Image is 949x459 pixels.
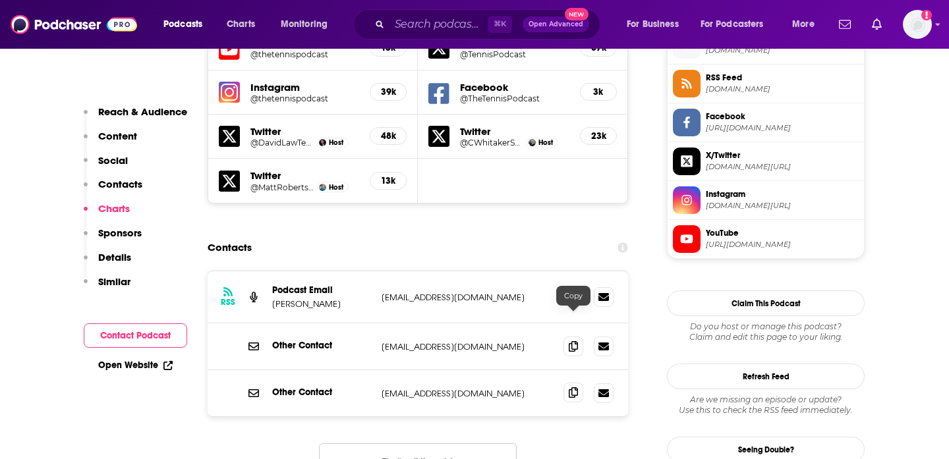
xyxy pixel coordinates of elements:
[706,72,859,84] span: RSS Feed
[460,49,569,59] a: @TennisPodcast
[556,286,590,306] div: Copy
[903,10,932,39] img: User Profile
[382,341,553,352] p: [EMAIL_ADDRESS][DOMAIN_NAME]
[903,10,932,39] button: Show profile menu
[706,149,859,161] span: X/Twitter
[84,275,130,300] button: Similar
[219,82,240,103] img: iconImage
[250,125,359,138] h5: Twitter
[381,130,395,142] h5: 48k
[706,123,859,133] span: https://www.facebook.com/TheTennisPodcast
[84,227,142,251] button: Sponsors
[281,15,328,34] span: Monitoring
[84,251,131,275] button: Details
[84,202,130,227] button: Charts
[98,130,137,142] p: Content
[154,14,219,35] button: open menu
[529,139,536,146] img: Catherine Whitaker
[667,394,865,416] div: Are we missing an episode or update? Use this to check the RSS feed immediately.
[98,154,128,167] p: Social
[98,105,187,118] p: Reach & Audience
[692,14,783,35] button: open menu
[272,340,371,351] p: Other Contact
[673,148,859,175] a: X/Twitter[DOMAIN_NAME][URL]
[319,184,326,191] img: Matt Roberts
[706,201,859,211] span: instagram.com/thetennispodcast
[667,290,865,316] button: Claim This Podcast
[98,360,173,371] a: Open Website
[381,86,395,97] h5: 39k
[591,86,606,97] h5: 3k
[389,14,488,35] input: Search podcasts, credits, & more...
[460,138,523,148] a: @CWhitakerSport
[227,15,255,34] span: Charts
[867,13,887,36] a: Show notifications dropdown
[84,154,128,178] button: Social
[98,275,130,288] p: Similar
[618,14,695,35] button: open menu
[673,70,859,97] a: RSS Feed[DOMAIN_NAME]
[460,94,569,103] a: @TheTennisPodcast
[627,15,679,34] span: For Business
[706,111,859,122] span: Facebook
[250,138,314,148] a: @DavidLawTennis
[792,15,815,34] span: More
[921,10,932,20] svg: Add a profile image
[673,186,859,214] a: Instagram[DOMAIN_NAME][URL]
[523,16,589,32] button: Open AdvancedNew
[98,251,131,263] p: Details
[706,240,859,250] span: https://www.youtube.com/@thetennispodcast
[706,227,859,239] span: YouTube
[329,183,343,192] span: Host
[319,139,326,146] img: David Law
[98,178,142,190] p: Contacts
[460,81,569,94] h5: Facebook
[208,235,252,260] h2: Contacts
[84,105,187,130] button: Reach & Audience
[834,13,856,36] a: Show notifications dropdown
[84,323,187,348] button: Contact Podcast
[706,188,859,200] span: Instagram
[783,14,831,35] button: open menu
[667,364,865,389] button: Refresh Feed
[667,321,865,332] span: Do you host or manage this podcast?
[272,387,371,398] p: Other Contact
[565,8,589,20] span: New
[673,109,859,136] a: Facebook[URL][DOMAIN_NAME]
[382,292,553,303] p: [EMAIL_ADDRESS][DOMAIN_NAME]
[706,84,859,94] span: rss.acast.com
[382,388,553,399] p: [EMAIL_ADDRESS][DOMAIN_NAME]
[460,125,569,138] h5: Twitter
[163,15,202,34] span: Podcasts
[706,162,859,172] span: twitter.com/TennisPodcast
[250,94,359,103] a: @thetennispodcast
[488,16,512,33] span: ⌘ K
[366,9,613,40] div: Search podcasts, credits, & more...
[11,12,137,37] img: Podchaser - Follow, Share and Rate Podcasts
[98,227,142,239] p: Sponsors
[272,284,371,296] p: Podcast Email
[84,130,137,154] button: Content
[667,321,865,342] div: Claim and edit this page to your liking.
[250,182,314,192] a: @MattRobertsTTP
[591,130,606,142] h5: 23k
[538,138,553,147] span: Host
[701,15,764,34] span: For Podcasters
[250,49,359,59] a: @thetennispodcast
[329,138,343,147] span: Host
[221,297,235,308] h3: RSS
[250,81,359,94] h5: Instagram
[529,21,583,28] span: Open Advanced
[272,14,345,35] button: open menu
[98,202,130,215] p: Charts
[673,225,859,253] a: YouTube[URL][DOMAIN_NAME]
